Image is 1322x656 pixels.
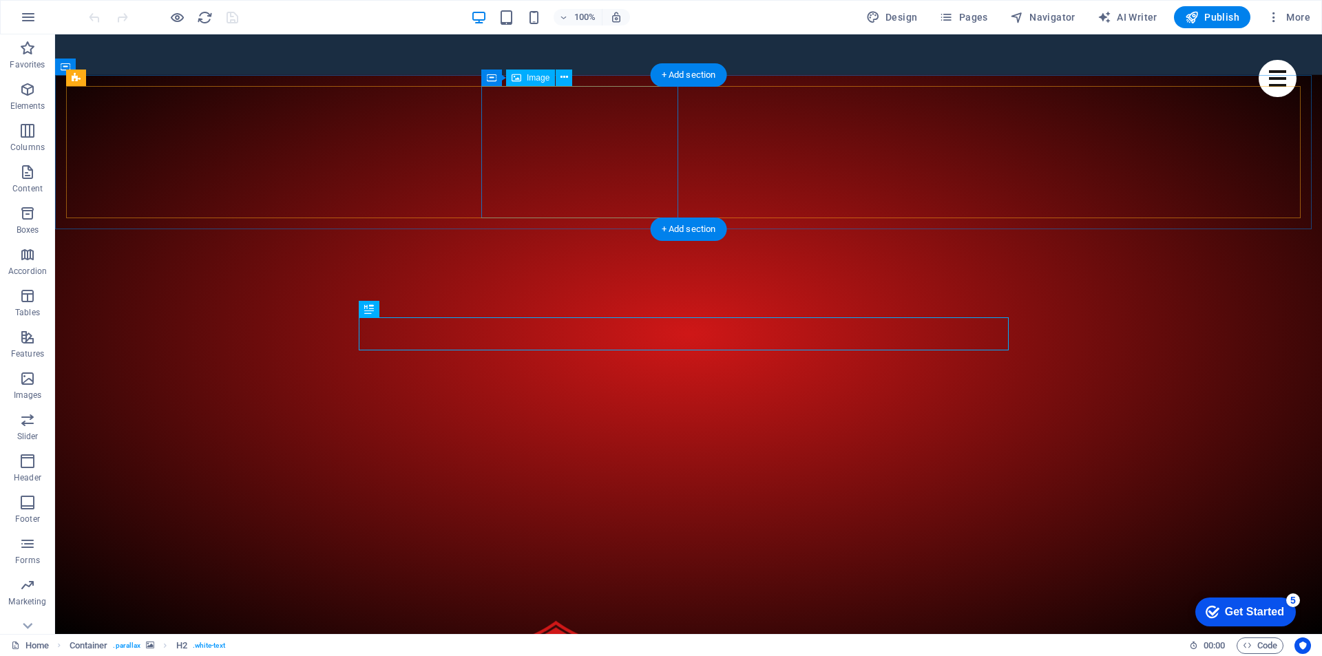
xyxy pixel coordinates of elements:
button: Pages [934,6,993,28]
div: + Add section [651,218,727,241]
div: 5 [102,3,116,17]
p: Favorites [10,59,45,70]
button: AI Writer [1092,6,1163,28]
button: Publish [1174,6,1250,28]
button: Navigator [1005,6,1081,28]
h6: 100% [574,9,596,25]
p: Forms [15,555,40,566]
a: Click to cancel selection. Double-click to open Pages [11,637,49,654]
button: Design [861,6,923,28]
p: Features [11,348,44,359]
p: Columns [10,142,45,153]
span: : [1213,640,1215,650]
p: Elements [10,100,45,112]
span: Click to select. Double-click to edit [70,637,108,654]
button: More [1261,6,1316,28]
span: Image [527,74,549,82]
span: 00 00 [1204,637,1225,654]
p: Images [14,390,42,401]
span: AI Writer [1098,10,1157,24]
span: Publish [1185,10,1239,24]
div: + Add section [651,63,727,87]
p: Accordion [8,266,47,277]
p: Content [12,183,43,194]
button: reload [196,9,213,25]
div: Design (Ctrl+Alt+Y) [861,6,923,28]
span: Design [866,10,918,24]
span: . white-text [193,637,225,654]
span: Navigator [1010,10,1076,24]
p: Tables [15,307,40,318]
button: Usercentrics [1294,637,1311,654]
i: This element contains a background [146,642,154,649]
div: Get Started 5 items remaining, 0% complete [11,7,112,36]
i: On resize automatically adjust zoom level to fit chosen device. [610,11,622,23]
h6: Session time [1189,637,1226,654]
span: Click to select. Double-click to edit [176,637,187,654]
p: Boxes [17,224,39,235]
p: Slider [17,431,39,442]
span: . parallax [113,637,140,654]
button: Code [1237,637,1283,654]
p: Footer [15,514,40,525]
p: Marketing [8,596,46,607]
div: Get Started [41,15,100,28]
button: 100% [554,9,602,25]
nav: breadcrumb [70,637,225,654]
button: Click here to leave preview mode and continue editing [169,9,185,25]
span: Code [1243,637,1277,654]
p: Header [14,472,41,483]
span: More [1267,10,1310,24]
span: Pages [939,10,987,24]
